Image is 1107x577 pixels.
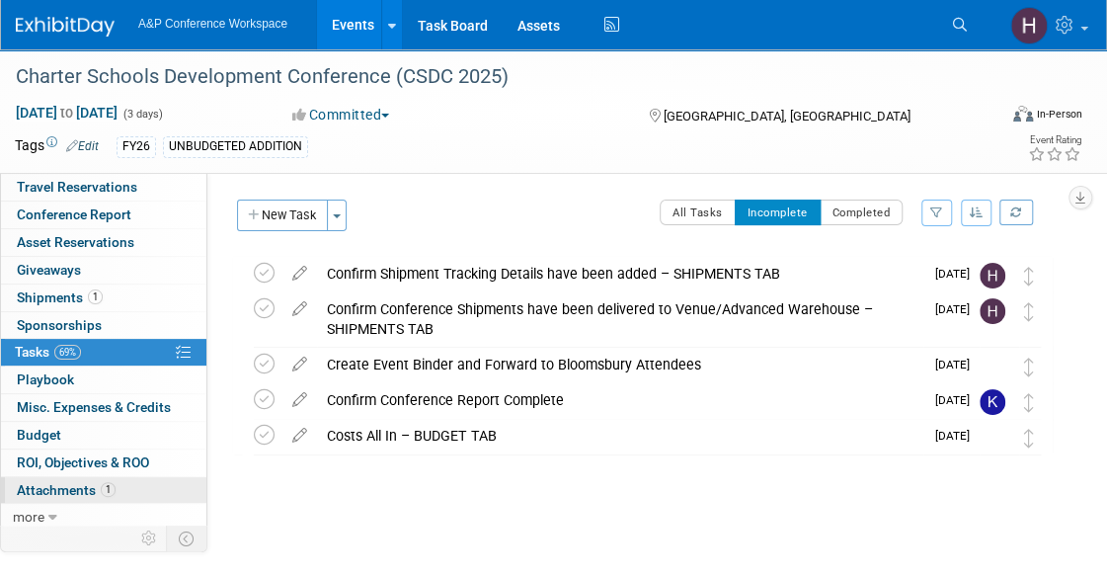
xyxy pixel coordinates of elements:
[1010,7,1048,44] img: Hannah Siegel
[17,454,149,470] span: ROI, Objectives & ROO
[132,526,167,551] td: Personalize Event Tab Strip
[237,200,328,231] button: New Task
[9,59,978,95] div: Charter Schools Development Conference (CSDC 2025)
[820,200,904,225] button: Completed
[17,399,171,415] span: Misc. Expenses & Credits
[1024,429,1034,448] i: Move task
[15,344,81,360] span: Tasks
[282,265,317,283] a: edit
[1,394,206,421] a: Misc. Expenses & Credits
[1,504,206,531] a: more
[935,429,980,443] span: [DATE]
[1,450,206,476] a: ROI, Objectives & ROO
[1,174,206,201] a: Travel Reservations
[935,302,980,316] span: [DATE]
[1036,107,1082,122] div: In-Person
[935,267,980,281] span: [DATE]
[1024,302,1034,321] i: Move task
[1,312,206,339] a: Sponsorships
[980,354,1005,379] img: Anne Weston
[317,348,923,381] div: Create Event Binder and Forward to Bloomsbury Attendees
[15,135,99,158] td: Tags
[1,257,206,284] a: Giveaways
[1,229,206,256] a: Asset Reservations
[17,289,103,305] span: Shipments
[1024,393,1034,412] i: Move task
[1,339,206,366] a: Tasks69%
[57,105,76,121] span: to
[1013,106,1033,122] img: Format-Inperson.png
[15,104,119,122] span: [DATE] [DATE]
[282,427,317,445] a: edit
[66,139,99,153] a: Edit
[1,477,206,504] a: Attachments1
[163,136,308,157] div: UNBUDGETED ADDITION
[282,391,317,409] a: edit
[282,356,317,373] a: edit
[1028,135,1081,145] div: Event Rating
[17,206,131,222] span: Conference Report
[735,200,821,225] button: Incomplete
[935,358,980,371] span: [DATE]
[167,526,207,551] td: Toggle Event Tabs
[17,234,134,250] span: Asset Reservations
[999,200,1033,225] a: Refresh
[17,262,81,278] span: Giveaways
[54,345,81,360] span: 69%
[980,425,1005,451] img: Anne Weston
[317,292,923,347] div: Confirm Conference Shipments have been delivered to Venue/Advanced Warehouse – SHIPMENTS TAB
[916,103,1082,132] div: Event Format
[663,109,909,124] span: [GEOGRAPHIC_DATA], [GEOGRAPHIC_DATA]
[13,509,44,525] span: more
[101,482,116,497] span: 1
[1,422,206,449] a: Budget
[285,105,397,124] button: Committed
[17,371,74,387] span: Playbook
[317,383,923,417] div: Confirm Conference Report Complete
[17,317,102,333] span: Sponsorships
[17,179,137,195] span: Travel Reservations
[17,482,116,498] span: Attachments
[935,393,980,407] span: [DATE]
[138,17,287,31] span: A&P Conference Workspace
[88,289,103,304] span: 1
[317,419,923,453] div: Costs All In – BUDGET TAB
[980,389,1005,415] img: Kevin Connors
[1,285,206,311] a: Shipments1
[1024,358,1034,376] i: Move task
[317,257,923,290] div: Confirm Shipment Tracking Details have been added – SHIPMENTS TAB
[282,300,317,318] a: edit
[660,200,736,225] button: All Tasks
[980,263,1005,288] img: Hannah Siegel
[121,108,163,121] span: (3 days)
[16,17,115,37] img: ExhibitDay
[1024,267,1034,286] i: Move task
[1,202,206,228] a: Conference Report
[117,136,156,157] div: FY26
[17,427,61,443] span: Budget
[980,298,1005,324] img: Hannah Siegel
[1,367,206,393] a: Playbook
